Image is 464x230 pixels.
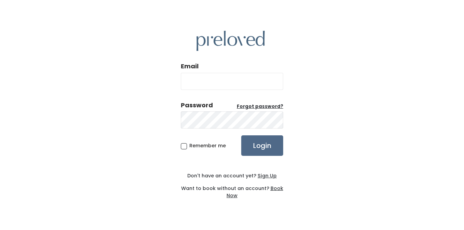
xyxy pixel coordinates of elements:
a: Book Now [227,185,283,199]
u: Sign Up [258,172,277,179]
a: Forgot password? [237,103,283,110]
input: Login [241,135,283,156]
div: Password [181,101,213,110]
span: Remember me [189,142,226,149]
label: Email [181,62,199,71]
div: Don't have an account yet? [181,172,283,179]
a: Sign Up [256,172,277,179]
div: Want to book without an account? [181,179,283,199]
img: preloved logo [197,31,265,51]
